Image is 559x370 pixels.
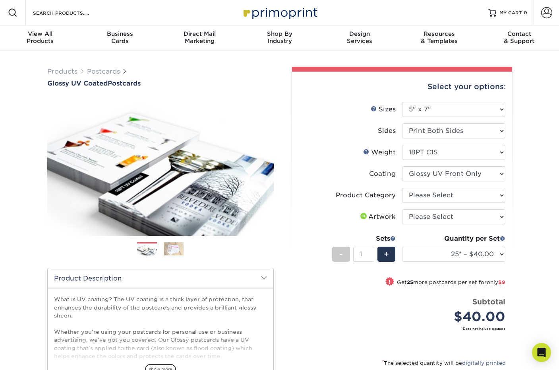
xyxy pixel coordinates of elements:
div: Industry [240,30,319,45]
a: Shop ByIndustry [240,25,319,51]
span: Contact [479,30,559,37]
a: Postcards [87,68,120,75]
div: Sides [378,126,396,136]
span: 0 [524,10,527,16]
div: $40.00 [408,307,505,326]
img: Postcards 01 [137,243,157,257]
img: Postcards 02 [164,242,184,256]
a: DesignServices [319,25,399,51]
small: Get more postcards per set for [397,279,505,287]
span: Direct Mail [160,30,240,37]
h2: Product Description [48,268,273,288]
a: digitally printed [462,360,506,366]
a: Glossy UV CoatedPostcards [47,80,274,87]
input: SEARCH PRODUCTS..... [32,8,110,18]
div: Sizes [371,105,396,114]
div: & Support [479,30,559,45]
a: BusinessCards [80,25,160,51]
div: Weight [363,148,396,157]
span: Business [80,30,160,37]
a: Resources& Templates [399,25,479,51]
div: Cards [80,30,160,45]
a: Products [47,68,77,75]
span: MY CART [499,10,522,16]
small: *Does not include postage [305,326,505,331]
div: Coating [369,169,396,179]
img: Glossy UV Coated 01 [47,88,274,245]
div: Sets [332,234,396,243]
h1: Postcards [47,80,274,87]
div: Services [319,30,399,45]
span: only [487,279,505,285]
span: ! [389,278,391,286]
div: Artwork [359,212,396,222]
span: Shop By [240,30,319,37]
span: + [384,248,389,260]
div: Select your options: [298,72,506,102]
strong: Subtotal [472,297,505,306]
span: Glossy UV Coated [47,80,108,87]
small: The selected quantity will be [382,360,506,366]
div: & Templates [399,30,479,45]
div: Quantity per Set [402,234,505,243]
img: Primoprint [240,4,319,21]
span: Resources [399,30,479,37]
div: Product Category [336,191,396,200]
span: - [339,248,343,260]
a: Direct MailMarketing [160,25,240,51]
div: Open Intercom Messenger [532,343,551,362]
div: Marketing [160,30,240,45]
a: Contact& Support [479,25,559,51]
strong: 25 [407,279,413,285]
span: $9 [498,279,505,285]
span: Design [319,30,399,37]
